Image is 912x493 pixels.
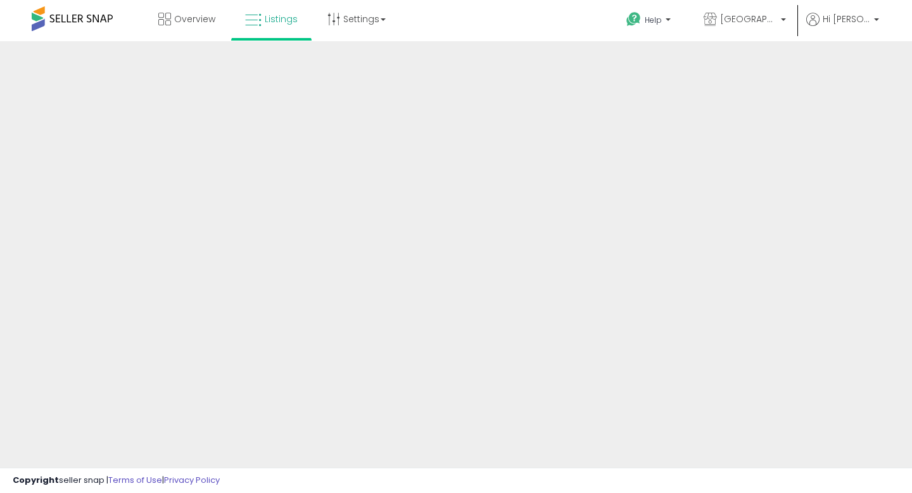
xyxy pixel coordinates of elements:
span: Help [645,15,662,25]
span: [GEOGRAPHIC_DATA] [720,13,777,25]
a: Help [616,2,683,41]
a: Privacy Policy [164,474,220,486]
span: Overview [174,13,215,25]
span: Hi [PERSON_NAME] [823,13,870,25]
div: seller snap | | [13,475,220,487]
a: Hi [PERSON_NAME] [806,13,879,41]
a: Terms of Use [108,474,162,486]
strong: Copyright [13,474,59,486]
span: Listings [265,13,298,25]
i: Get Help [626,11,642,27]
